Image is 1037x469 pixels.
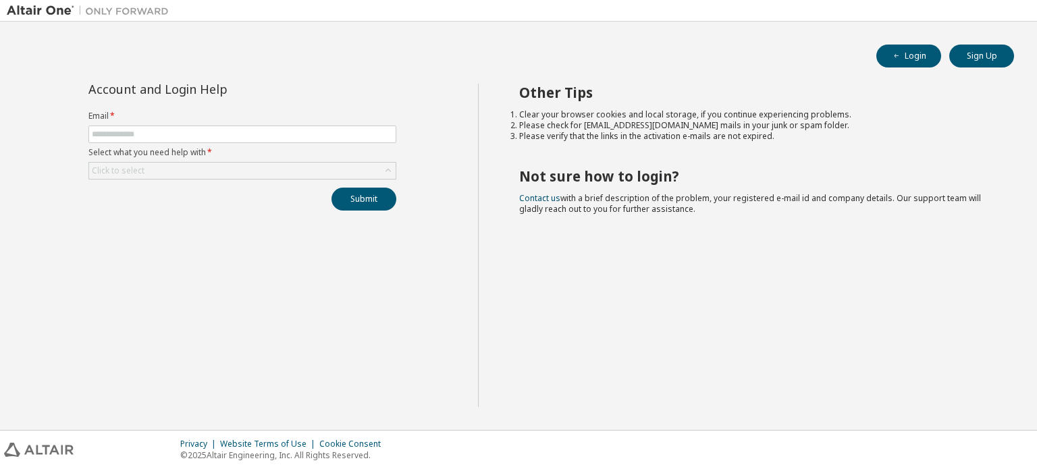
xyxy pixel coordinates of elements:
img: Altair One [7,4,176,18]
div: Privacy [180,439,220,449]
button: Login [876,45,941,67]
a: Contact us [519,192,560,204]
div: Account and Login Help [88,84,335,94]
div: Click to select [89,163,396,179]
p: © 2025 Altair Engineering, Inc. All Rights Reserved. [180,449,389,461]
li: Please check for [EMAIL_ADDRESS][DOMAIN_NAME] mails in your junk or spam folder. [519,120,990,131]
h2: Not sure how to login? [519,167,990,185]
div: Website Terms of Use [220,439,319,449]
div: Cookie Consent [319,439,389,449]
label: Email [88,111,396,121]
button: Submit [331,188,396,211]
span: with a brief description of the problem, your registered e-mail id and company details. Our suppo... [519,192,981,215]
li: Clear your browser cookies and local storage, if you continue experiencing problems. [519,109,990,120]
div: Click to select [92,165,144,176]
img: altair_logo.svg [4,443,74,457]
li: Please verify that the links in the activation e-mails are not expired. [519,131,990,142]
button: Sign Up [949,45,1014,67]
h2: Other Tips [519,84,990,101]
label: Select what you need help with [88,147,396,158]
